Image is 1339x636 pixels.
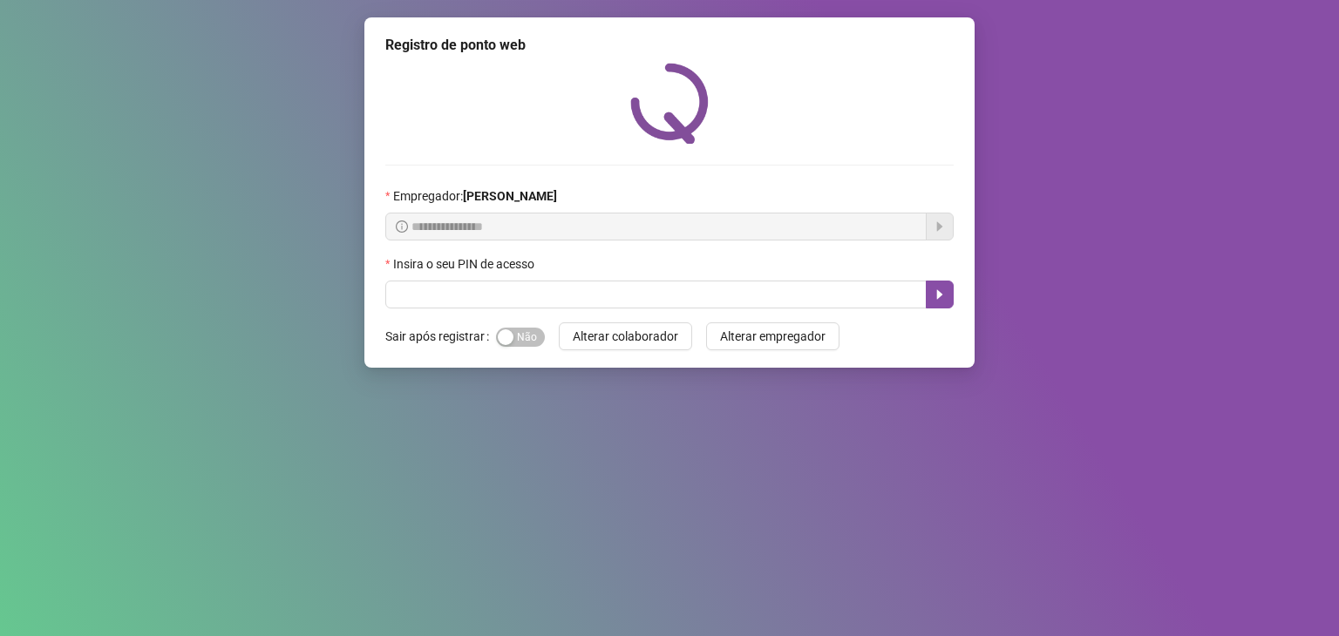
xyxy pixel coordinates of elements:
[385,322,496,350] label: Sair após registrar
[933,288,947,301] span: caret-right
[573,327,678,346] span: Alterar colaborador
[720,327,826,346] span: Alterar empregador
[393,186,557,206] span: Empregador :
[385,254,546,274] label: Insira o seu PIN de acesso
[396,220,408,233] span: info-circle
[463,189,557,203] strong: [PERSON_NAME]
[706,322,839,350] button: Alterar empregador
[385,35,954,56] div: Registro de ponto web
[559,322,692,350] button: Alterar colaborador
[630,63,709,144] img: QRPoint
